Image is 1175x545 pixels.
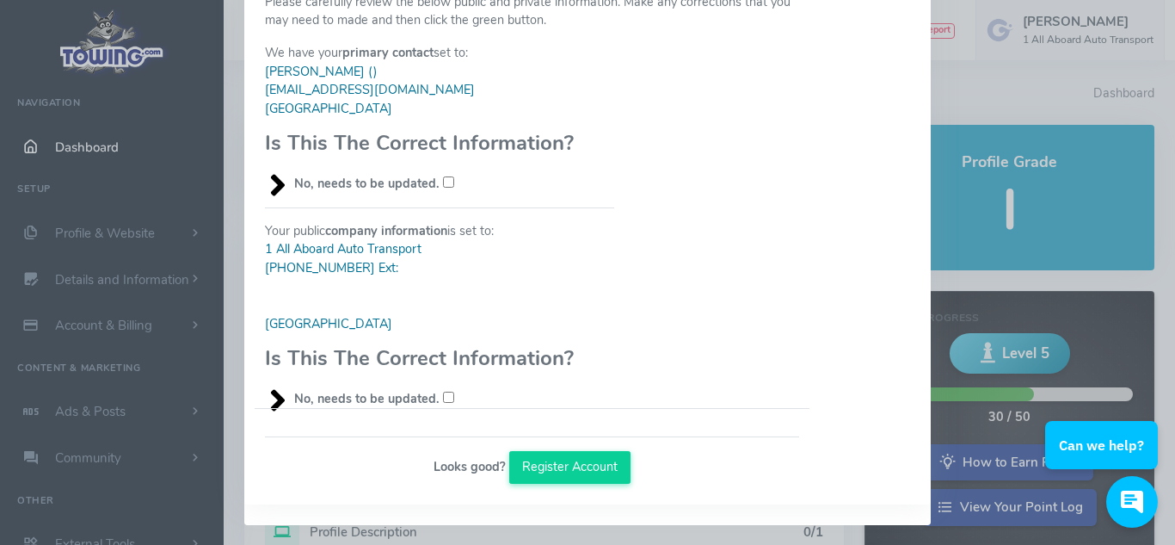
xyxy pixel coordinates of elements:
[255,44,624,193] div: We have your set to:
[342,44,434,61] b: primary contact
[294,390,440,407] b: No, needs to be updated.
[325,222,447,239] b: company information
[294,175,440,192] b: No, needs to be updated.
[265,240,614,333] blockquote: 1 All Aboard Auto Transport [PHONE_NUMBER] Ext: [GEOGRAPHIC_DATA]
[443,392,454,403] input: No, needs to be updated.
[255,194,624,409] div: Your public is set to:
[434,458,506,475] b: Looks good?
[443,177,454,188] input: No, needs to be updated.
[265,132,614,154] h3: Is This The Correct Information?
[1024,374,1175,545] iframe: Conversations
[265,347,614,369] h3: Is This The Correct Information?
[265,63,614,119] blockquote: [PERSON_NAME] ( ) [EMAIL_ADDRESS][DOMAIN_NAME] [GEOGRAPHIC_DATA]
[509,451,631,484] button: Register Account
